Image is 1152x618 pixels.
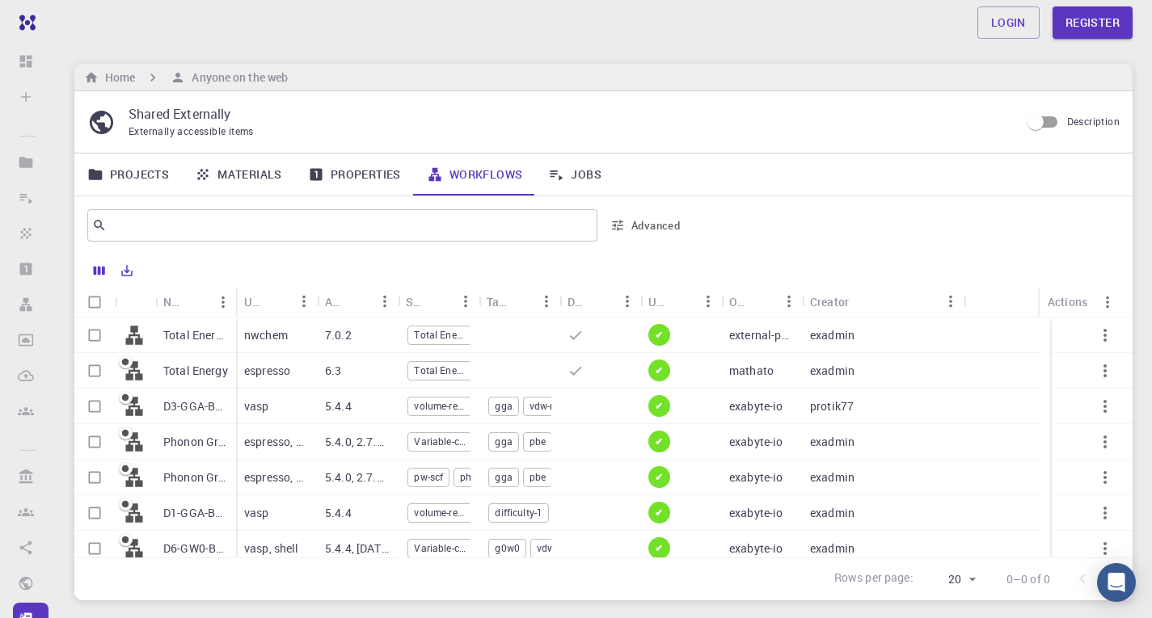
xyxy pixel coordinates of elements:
div: Owner [729,286,750,317]
button: Menu [776,288,802,314]
span: Total Energy [408,328,471,342]
button: Menu [695,288,721,314]
p: 5.4.4, [DATE] [325,540,390,557]
a: Projects [74,153,182,195]
button: Menu [453,288,479,314]
button: Menu [210,289,236,315]
p: 0–0 of 0 [1006,571,1050,587]
button: Menu [534,288,559,314]
div: Actions [1040,286,1120,317]
span: pbe [524,470,551,484]
p: 7.0.2 [325,327,352,343]
p: 5.4.4 [325,505,352,521]
p: vasp [244,505,269,521]
p: protik77 [810,398,854,414]
p: D1-GGA-BS-BG-DOS (final) (clone) [163,505,228,521]
div: Default [559,286,640,317]
p: Total Energy (NWChem) [163,327,228,343]
span: ✔ [648,328,669,342]
div: Application Version [325,286,346,317]
p: 6.3 [325,363,341,379]
button: Advanced [604,212,688,238]
span: Externally accessible items [129,124,254,137]
button: Sort [265,288,291,314]
span: Description [1067,115,1120,128]
p: espresso, python, shell [244,469,309,486]
p: external-public [729,327,794,343]
button: Sort [184,289,210,315]
p: exadmin [810,540,855,557]
div: Creator [810,286,849,317]
span: ✔ [648,506,669,519]
p: exabyte-io [729,469,783,486]
div: Name [163,286,184,317]
span: ✔ [648,435,669,448]
p: mathato [729,363,774,379]
span: Variable-cell Relaxation [408,435,471,448]
button: Sort [669,288,695,314]
div: Open Intercom Messenger [1097,563,1136,602]
span: difficulty-1 [489,506,548,519]
div: Default [568,286,589,317]
button: Menu [938,288,964,314]
p: exadmin [810,363,855,379]
div: Name [155,286,236,317]
span: ✔ [648,541,669,555]
button: Sort [750,288,776,314]
p: Phonon Grid (KPPRA1600, QPPRA 200) RLX [163,434,228,450]
div: Used application [244,286,265,317]
div: Subworkflows [398,286,479,317]
span: volume-relaxation [408,506,471,519]
p: 5.4.0, 2.7.5, [DATE] [325,434,390,450]
div: Actions [1048,286,1087,317]
span: gga [489,435,517,448]
p: exadmin [810,469,855,486]
button: Export [113,258,141,284]
div: Used application [236,286,317,317]
button: Menu [291,288,317,314]
span: Total Energy [408,364,471,377]
div: Tags [479,286,559,317]
span: ✔ [648,399,669,413]
div: Up-to-date [648,286,669,317]
p: exadmin [810,327,855,343]
p: D6-GW0-BG (final) [163,540,228,557]
p: espresso, python, shell [244,434,309,450]
div: Tags [487,286,508,317]
span: vdw-relax [524,399,577,413]
div: 20 [920,568,981,591]
div: Subworkflows [406,286,427,317]
p: exabyte-io [729,434,783,450]
a: Materials [182,153,295,195]
span: vdw-relax [531,541,584,555]
div: Creator [802,286,964,317]
button: Sort [508,288,534,314]
span: ph-init-qpoints [454,470,517,484]
span: ✔ [648,364,669,377]
a: Jobs [535,153,614,195]
a: Login [977,6,1040,39]
nav: breadcrumb [81,69,291,86]
p: D3-GGA-BS-BG-DOS-LANTH [163,398,228,414]
div: Icon [115,286,155,317]
p: 5.4.0, 2.7.5, [DATE] [325,469,390,486]
p: nwchem [244,327,288,343]
button: Menu [614,288,640,314]
button: Sort [427,288,453,314]
div: Owner [721,286,802,317]
p: vasp, shell [244,540,299,557]
h6: Home [99,69,135,86]
a: Register [1053,6,1133,39]
p: exabyte-io [729,505,783,521]
p: exadmin [810,505,855,521]
div: Up-to-date [640,286,721,317]
button: Sort [849,288,875,314]
button: Menu [1095,289,1120,315]
span: g0w0 [489,541,525,555]
p: Shared Externally [129,104,1007,124]
img: logo [13,15,36,31]
p: 5.4.4 [325,398,352,414]
p: exabyte-io [729,398,783,414]
p: Phonon Grid (KPPRA1600, QPPRA 200) (final) [163,469,228,486]
button: Sort [346,288,372,314]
